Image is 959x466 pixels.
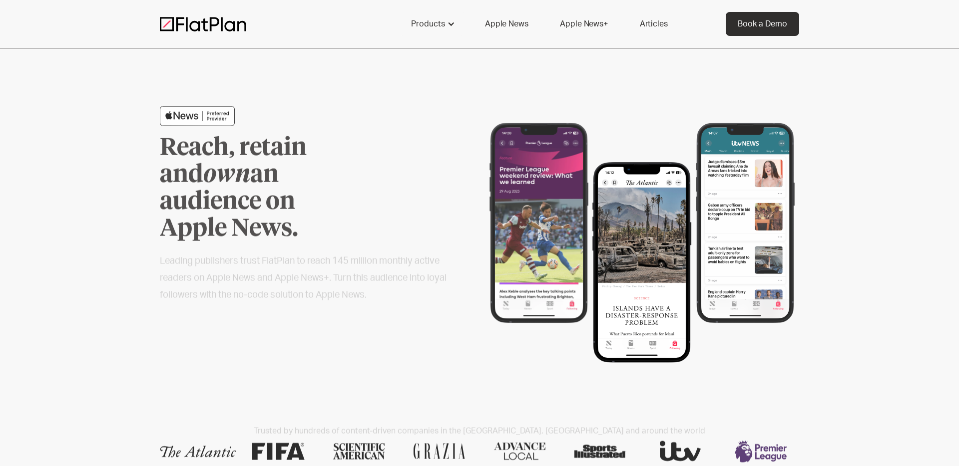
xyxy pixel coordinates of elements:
[628,12,680,36] a: Articles
[738,18,787,30] div: Book a Demo
[399,12,465,36] div: Products
[203,163,250,187] em: own
[160,427,799,436] h2: Trusted by hundreds of content-driven companies in the [GEOGRAPHIC_DATA], [GEOGRAPHIC_DATA] and a...
[411,18,445,30] div: Products
[160,253,448,304] h2: Leading publishers trust FlatPlan to reach 145 million monthly active readers on Apple News and A...
[548,12,619,36] a: Apple News+
[160,135,365,242] h1: Reach, retain and an audience on Apple News.
[473,12,540,36] a: Apple News
[726,12,799,36] a: Book a Demo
